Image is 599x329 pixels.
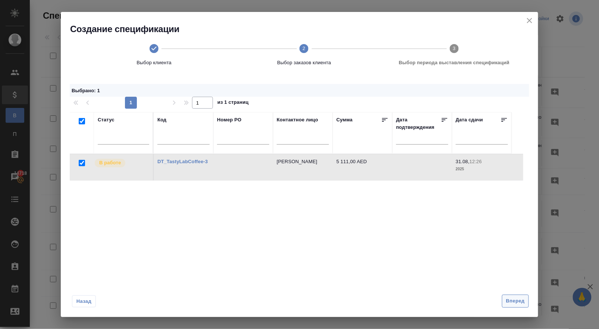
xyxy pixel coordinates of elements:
td: 5 111,00 AED [333,154,392,180]
p: 31.08, [456,159,470,164]
div: Контактное лицо [277,116,318,124]
p: В работе [99,159,121,167]
text: 3 [453,46,455,51]
span: Выбрано : 1 [72,88,100,93]
span: Выбор клиента [82,59,226,66]
div: Код [157,116,166,124]
div: Статус [98,116,115,124]
h2: Создание спецификации [70,23,538,35]
div: Номер PO [217,116,241,124]
span: Назад [76,298,92,305]
text: 2 [303,46,305,51]
a: DT_TastyLabCoffee-3 [157,159,208,164]
button: close [524,15,535,26]
p: 2025 [456,165,508,173]
button: Назад [72,295,96,307]
span: Вперед [506,297,525,305]
div: Сумма [336,116,352,126]
div: Дата подтверждения [396,116,441,131]
span: Выбор периода выставления спецификаций [382,59,526,66]
div: Дата сдачи [456,116,483,126]
td: [PERSON_NAME] [273,154,333,180]
button: Вперед [502,295,529,308]
span: Выбор заказов клиента [232,59,376,66]
p: 12:26 [470,159,482,164]
span: из 1 страниц [217,98,249,109]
